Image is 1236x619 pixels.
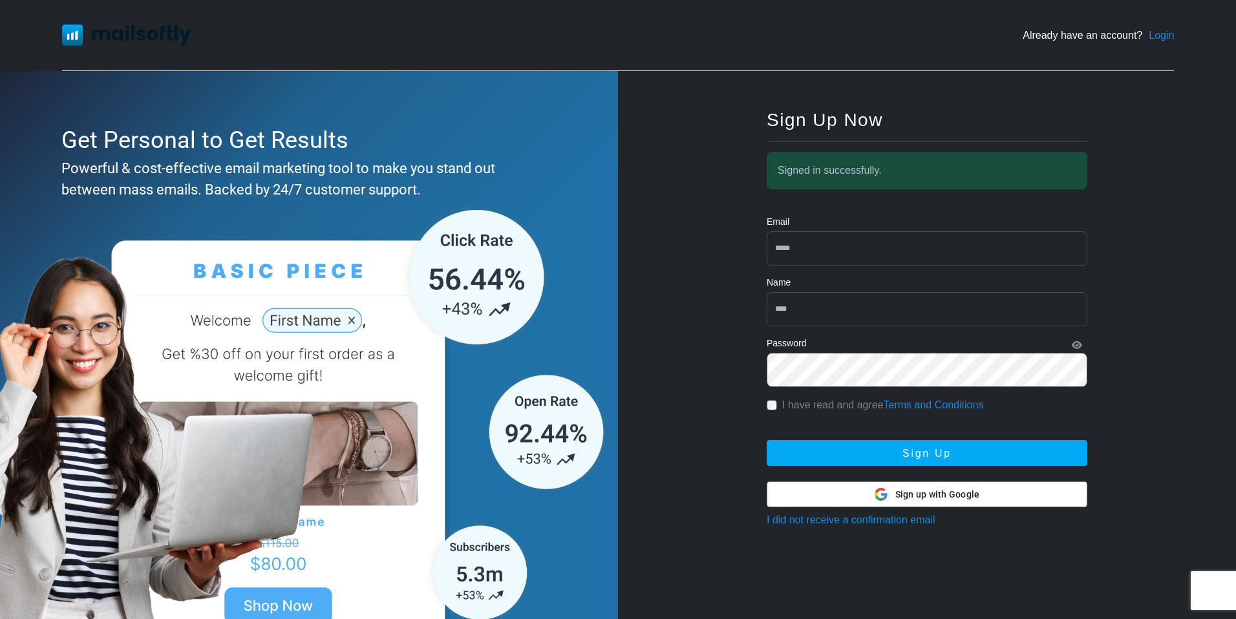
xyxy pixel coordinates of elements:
span: Sign Up Now [767,110,883,130]
label: Email [767,215,789,229]
i: Show Password [1072,341,1082,350]
span: Sign up with Google [895,488,980,501]
a: I did not receive a confirmation email [767,514,935,525]
img: Mailsoftly [62,25,191,45]
div: Signed in successfully. [767,152,1087,189]
label: I have read and agree [782,397,983,413]
a: Terms and Conditions [884,399,984,410]
a: Login [1149,28,1174,43]
button: Sign Up [767,440,1087,466]
div: Get Personal to Get Results [61,123,551,158]
button: Sign up with Google [767,481,1087,507]
label: Password [767,337,806,350]
div: Already have an account? [1023,28,1174,43]
div: Powerful & cost-effective email marketing tool to make you stand out between mass emails. Backed ... [61,158,551,200]
label: Name [767,276,791,289]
